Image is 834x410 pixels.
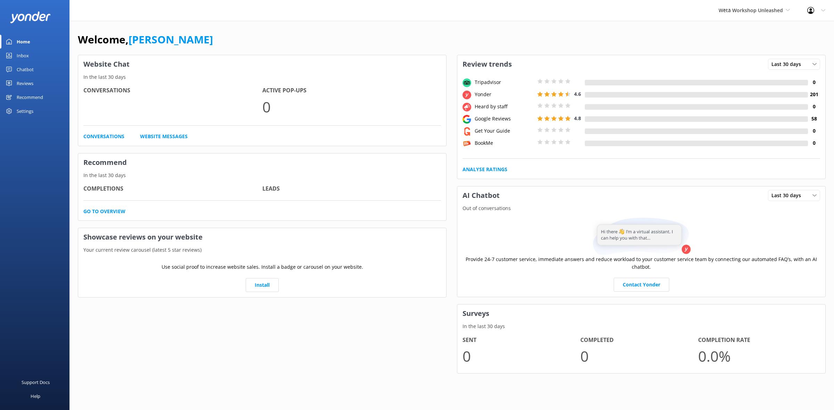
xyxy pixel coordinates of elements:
p: 0.0 % [698,344,816,368]
h4: 0 [808,78,820,86]
div: Support Docs [22,375,50,389]
span: Last 30 days [771,192,805,199]
div: Help [31,389,40,403]
h4: 0 [808,103,820,110]
div: Inbox [17,49,29,62]
h4: 0 [808,127,820,135]
div: Chatbot [17,62,34,76]
div: Google Reviews [473,115,535,123]
h4: 58 [808,115,820,123]
p: 0 [463,344,580,368]
img: yonder-white-logo.png [10,11,50,23]
a: Go to overview [83,208,125,215]
p: Provide 24-7 customer service, immediate answers and reduce workload to your customer service tea... [463,256,820,271]
p: In the last 30 days [78,171,446,179]
div: Settings [17,104,33,118]
p: In the last 30 days [457,323,825,330]
div: BookMe [473,139,535,147]
h4: Conversations [83,86,262,95]
div: Heard by staff [473,103,535,110]
a: Analyse Ratings [463,166,507,173]
h4: Completions [83,184,262,193]
span: Wētā Workshop Unleashed [719,7,783,14]
div: Tripadvisor [473,78,535,86]
div: Get Your Guide [473,127,535,135]
a: Install [246,278,279,292]
h3: AI Chatbot [457,186,505,204]
img: assistant... [591,218,692,256]
div: Recommend [17,90,43,104]
h4: Completed [580,336,698,345]
h4: Active Pop-ups [262,86,441,95]
span: 4.6 [574,91,581,97]
p: Use social proof to increase website sales. Install a badge or carousel on your website. [162,263,363,271]
h4: 201 [808,91,820,98]
span: 4.8 [574,115,581,122]
h3: Showcase reviews on your website [78,228,446,246]
p: Out of conversations [457,204,825,212]
p: 0 [262,95,441,118]
h4: 0 [808,139,820,147]
span: Last 30 days [771,60,805,68]
h1: Welcome, [78,31,213,48]
a: Website Messages [140,133,188,140]
h4: Sent [463,336,580,345]
h3: Website Chat [78,55,446,73]
div: Yonder [473,91,535,98]
p: Your current review carousel (latest 5 star reviews) [78,246,446,254]
h4: Completion Rate [698,336,816,345]
h3: Surveys [457,304,825,323]
p: 0 [580,344,698,368]
a: Contact Yonder [614,278,669,292]
a: Conversations [83,133,124,140]
div: Home [17,35,30,49]
h3: Review trends [457,55,517,73]
a: [PERSON_NAME] [129,32,213,47]
p: In the last 30 days [78,73,446,81]
h3: Recommend [78,153,446,171]
div: Reviews [17,76,33,90]
h4: Leads [262,184,441,193]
